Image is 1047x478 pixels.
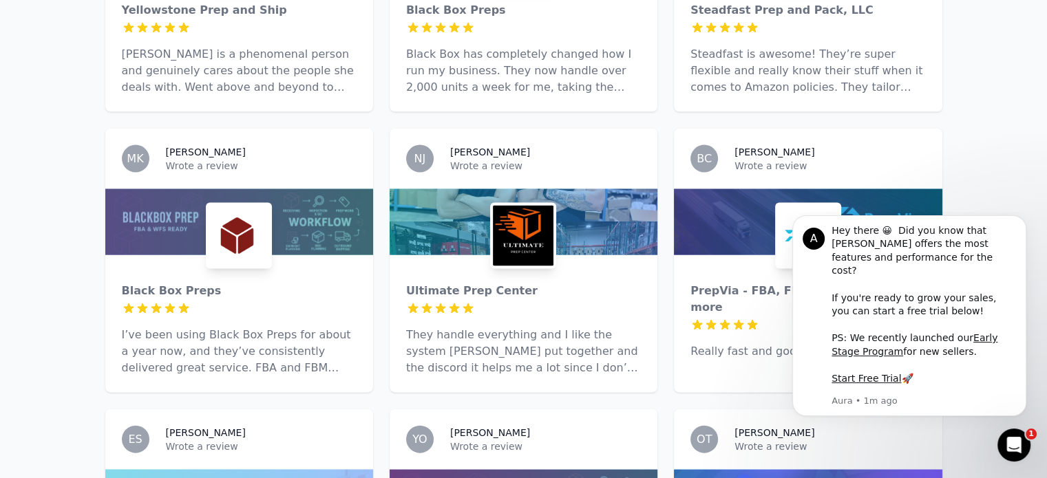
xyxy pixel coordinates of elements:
[734,439,925,453] p: Wrote a review
[734,159,925,173] p: Wrote a review
[450,145,530,159] h3: [PERSON_NAME]
[166,145,246,159] h3: [PERSON_NAME]
[450,426,530,439] h3: [PERSON_NAME]
[734,426,814,439] h3: [PERSON_NAME]
[390,129,657,393] a: NJ[PERSON_NAME]Wrote a reviewUltimate Prep CenterUltimate Prep CenterThey handle everything and I...
[997,428,1030,461] iframe: Intercom live chat
[166,159,357,173] p: Wrote a review
[772,212,1047,468] iframe: Intercom notifications message
[122,46,357,96] p: [PERSON_NAME] is a phenomenal person and genuinely cares about the people she deals with. Went ab...
[406,2,641,19] div: Black Box Preps
[412,434,427,445] span: YO
[674,129,942,393] a: BC[PERSON_NAME]Wrote a reviewPrepVia - FBA, FBM, Walmart and morePrepVia - FBA, FBM, Walmart and ...
[697,153,712,164] span: BC
[450,439,641,453] p: Wrote a review
[697,434,712,445] span: OT
[690,283,925,316] div: PrepVia - FBA, FBM, Walmart and more
[122,2,357,19] div: Yellowstone Prep and Ship
[734,145,814,159] h3: [PERSON_NAME]
[122,327,357,376] p: I’ve been using Black Box Preps for about a year now, and they’ve consistently delivered great se...
[122,283,357,299] div: Black Box Preps
[127,153,143,164] span: MK
[690,343,925,360] p: Really fast and good price!
[690,2,925,19] div: Steadfast Prep and Pack, LLC
[209,206,269,266] img: Black Box Preps
[166,439,357,453] p: Wrote a review
[690,46,925,96] p: Steadfast is awesome! They’re super flexible and really know their stuff when it comes to Amazon ...
[450,159,641,173] p: Wrote a review
[778,206,838,266] img: PrepVia - FBA, FBM, Walmart and more
[414,153,425,164] span: NJ
[406,46,641,96] p: Black Box has completely changed how I run my business. They now handle over 2,000 units a week f...
[406,283,641,299] div: Ultimate Prep Center
[105,129,373,393] a: MK[PERSON_NAME]Wrote a reviewBlack Box PrepsBlack Box PrepsI’ve been using Black Box Preps for ab...
[1026,428,1037,439] span: 1
[493,206,553,266] img: Ultimate Prep Center
[406,327,641,376] p: They handle everything and I like the system [PERSON_NAME] put together and the discord it helps ...
[166,426,246,439] h3: [PERSON_NAME]
[128,434,142,445] span: ES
